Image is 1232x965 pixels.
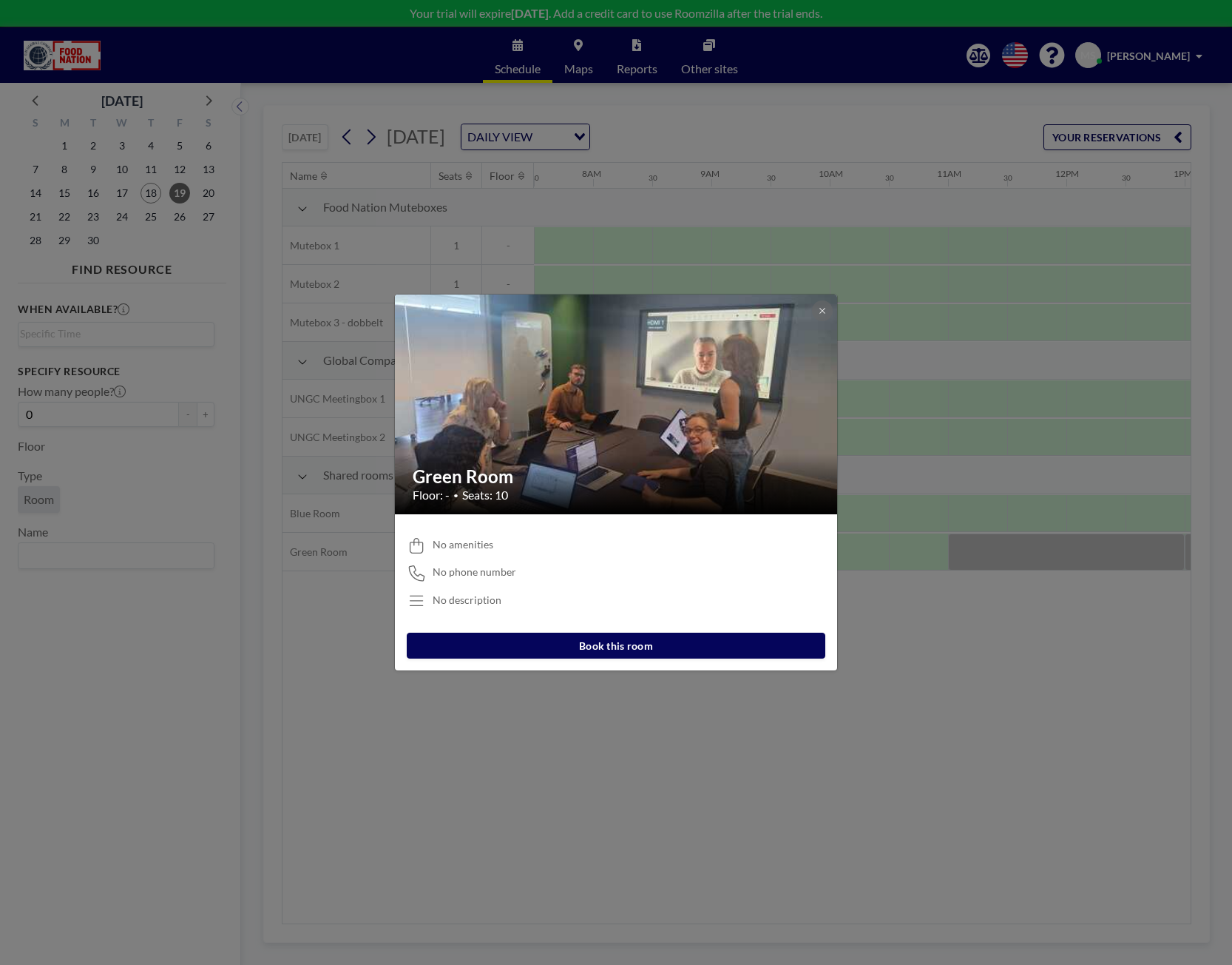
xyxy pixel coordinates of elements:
span: Seats: 10 [462,488,508,502]
span: No amenities [433,538,493,551]
img: 537.jpeg [395,238,839,571]
span: Floor: - [413,488,450,502]
h2: Green Room [413,465,821,488]
span: No phone number [433,565,516,579]
div: No description [433,594,501,607]
button: Book this room [407,633,825,659]
span: • [453,490,458,501]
